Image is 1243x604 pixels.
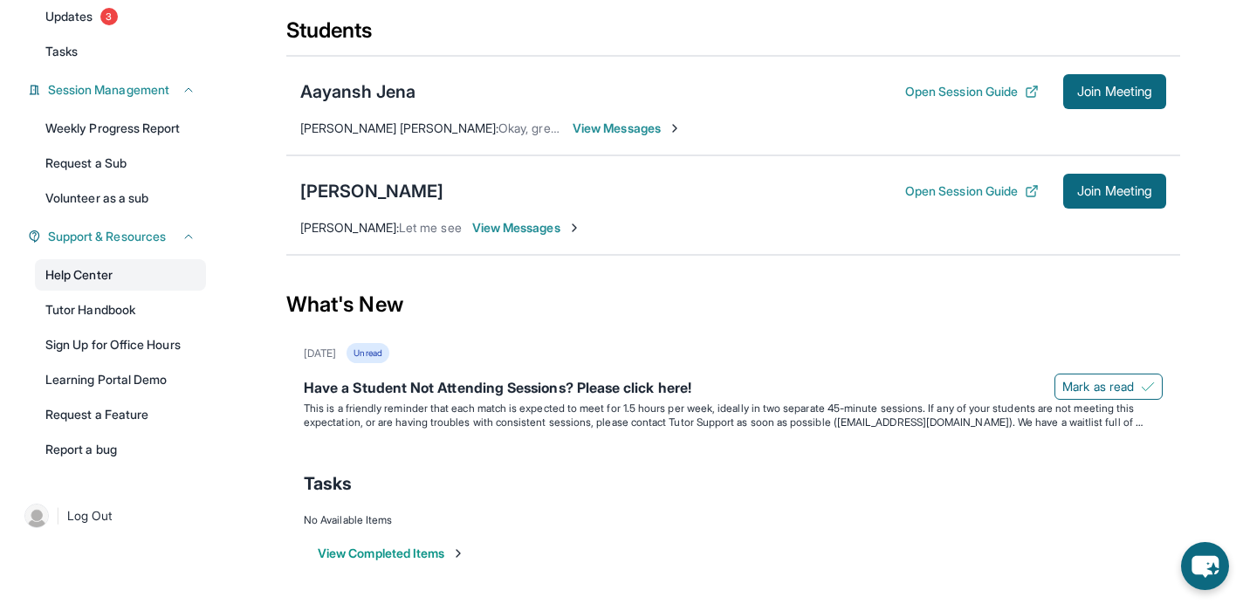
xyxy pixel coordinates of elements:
[304,377,1163,402] div: Have a Student Not Attending Sessions? Please click here!
[41,81,196,99] button: Session Management
[905,182,1039,200] button: Open Session Guide
[300,79,415,104] div: Aayansh Jena
[35,434,206,465] a: Report a bug
[300,120,498,135] span: [PERSON_NAME] [PERSON_NAME] :
[498,120,563,135] span: Okay, great!
[24,504,49,528] img: user-img
[304,347,336,360] div: [DATE]
[286,266,1180,343] div: What's New
[48,81,169,99] span: Session Management
[35,329,206,360] a: Sign Up for Office Hours
[300,220,399,235] span: [PERSON_NAME] :
[668,121,682,135] img: Chevron-Right
[1062,378,1134,395] span: Mark as read
[35,364,206,395] a: Learning Portal Demo
[67,507,113,525] span: Log Out
[1181,542,1229,590] button: chat-button
[1054,374,1163,400] button: Mark as read
[472,219,581,237] span: View Messages
[35,399,206,430] a: Request a Feature
[48,228,166,245] span: Support & Resources
[304,402,1163,429] p: This is a friendly reminder that each match is expected to meet for 1.5 hours per week, ideally i...
[304,471,352,496] span: Tasks
[45,43,78,60] span: Tasks
[304,513,1163,527] div: No Available Items
[318,545,465,562] button: View Completed Items
[286,17,1180,55] div: Students
[41,228,196,245] button: Support & Resources
[45,8,93,25] span: Updates
[573,120,682,137] span: View Messages
[905,83,1039,100] button: Open Session Guide
[347,343,388,363] div: Unread
[35,148,206,179] a: Request a Sub
[1141,380,1155,394] img: Mark as read
[1063,174,1166,209] button: Join Meeting
[300,179,443,203] div: [PERSON_NAME]
[35,36,206,67] a: Tasks
[399,220,462,235] span: Let me see
[35,182,206,214] a: Volunteer as a sub
[35,259,206,291] a: Help Center
[17,497,206,535] a: |Log Out
[1063,74,1166,109] button: Join Meeting
[1077,186,1152,196] span: Join Meeting
[100,8,118,25] span: 3
[35,294,206,326] a: Tutor Handbook
[567,221,581,235] img: Chevron-Right
[35,1,206,32] a: Updates3
[35,113,206,144] a: Weekly Progress Report
[1077,86,1152,97] span: Join Meeting
[56,505,60,526] span: |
